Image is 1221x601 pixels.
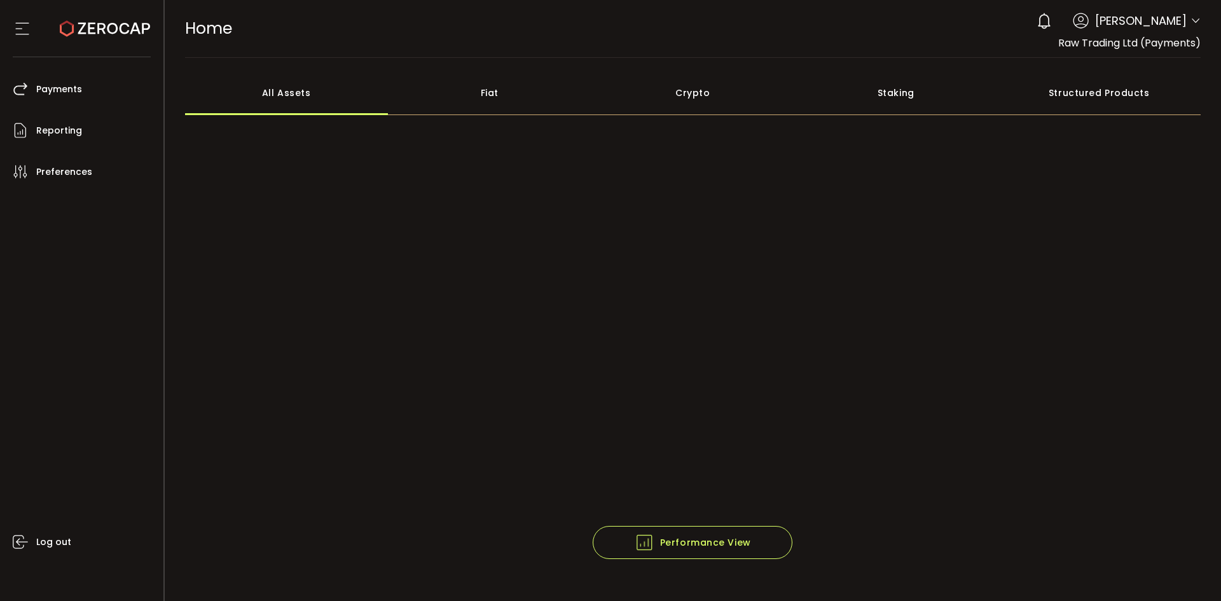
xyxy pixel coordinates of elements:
[593,526,792,559] button: Performance View
[388,71,591,115] div: Fiat
[36,533,71,551] span: Log out
[998,71,1201,115] div: Structured Products
[36,121,82,140] span: Reporting
[36,163,92,181] span: Preferences
[185,17,232,39] span: Home
[591,71,795,115] div: Crypto
[1058,36,1201,50] span: Raw Trading Ltd (Payments)
[794,71,998,115] div: Staking
[36,80,82,99] span: Payments
[185,71,389,115] div: All Assets
[635,533,751,552] span: Performance View
[1095,12,1187,29] span: [PERSON_NAME]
